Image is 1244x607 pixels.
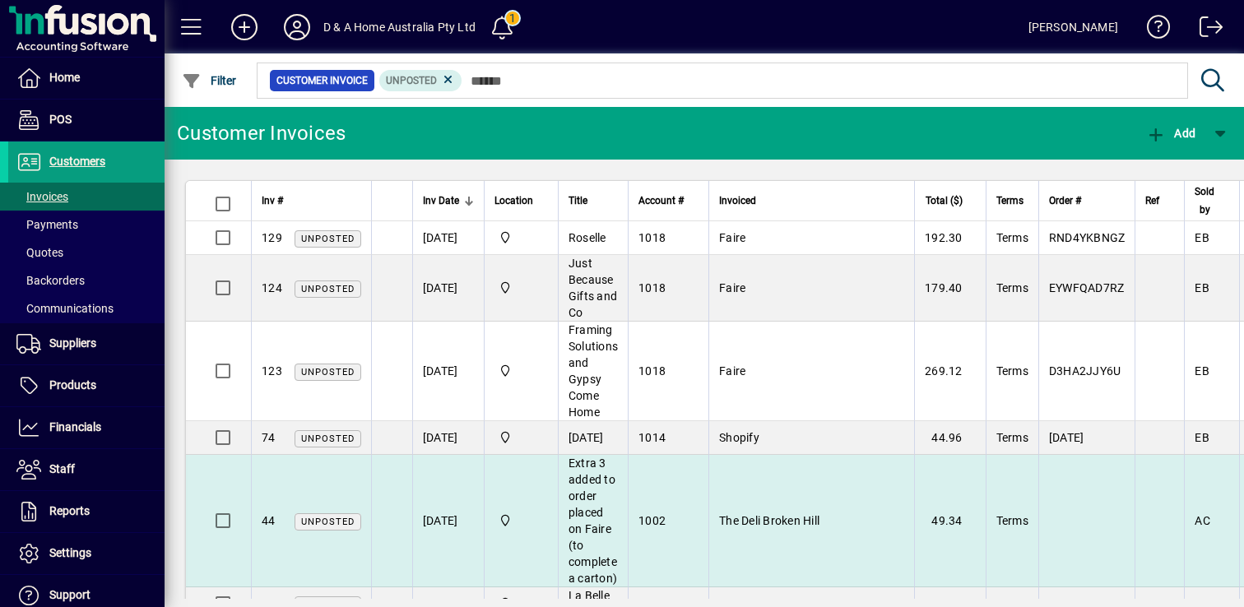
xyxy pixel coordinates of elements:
mat-chip: Customer Invoice Status: Unposted [379,70,462,91]
span: Settings [49,546,91,559]
td: 44.96 [914,421,986,455]
span: Terms [996,364,1028,378]
span: D & A Home Australia Pty Ltd [494,512,548,530]
span: 1018 [638,231,666,244]
button: Add [218,12,271,42]
span: Quotes [16,246,63,259]
span: Unposted [301,367,355,378]
span: Total ($) [926,192,963,210]
span: 1002 [638,514,666,527]
span: Reports [49,504,90,517]
span: Inv Date [423,192,459,210]
div: Total ($) [925,192,977,210]
span: Home [49,71,80,84]
a: Logout [1187,3,1223,57]
span: [DATE] [569,431,604,444]
div: Title [569,192,618,210]
span: Filter [182,74,237,87]
span: Customer Invoice [276,72,368,89]
span: 129 [262,231,282,244]
span: Just Because Gifts and Co [569,257,617,319]
span: 1014 [638,431,666,444]
td: 49.34 [914,455,986,587]
span: 44 [262,514,276,527]
span: 123 [262,364,282,378]
span: Terms [996,281,1028,294]
span: RND4YKBNGZ [1049,231,1126,244]
td: [DATE] [412,322,484,421]
span: D3HA2JJY6U [1049,364,1121,378]
span: Roselle [569,231,606,244]
span: Sold by [1195,183,1214,219]
span: Backorders [16,274,85,287]
span: Terms [996,431,1028,444]
a: Payments [8,211,165,239]
span: Unposted [386,75,437,86]
span: Ref [1145,192,1159,210]
button: Profile [271,12,323,42]
span: 1018 [638,364,666,378]
span: 1018 [638,281,666,294]
span: The Deli Broken Hill [719,514,819,527]
a: Financials [8,407,165,448]
td: [DATE] [412,221,484,255]
span: Invoiced [719,192,756,210]
span: D & A Home Australia Pty Ltd [494,362,548,380]
div: Inv # [262,192,361,210]
div: D & A Home Australia Pty Ltd [323,14,476,40]
span: Staff [49,462,75,475]
a: Backorders [8,266,165,294]
span: Unposted [301,433,355,444]
span: Title [569,192,587,210]
span: Faire [719,281,745,294]
a: Settings [8,533,165,574]
span: Unposted [301,517,355,527]
div: Ref [1145,192,1174,210]
a: Reports [8,491,165,532]
span: Location [494,192,533,210]
a: POS [8,100,165,141]
td: 269.12 [914,322,986,421]
span: Suppliers [49,336,96,350]
span: Terms [996,231,1028,244]
button: Filter [178,66,241,95]
span: Terms [996,514,1028,527]
span: Shopify [719,431,759,444]
span: Customers [49,155,105,168]
span: Extra 3 added to order placed on Faire (to complete a carton) [569,456,617,585]
span: EB [1195,281,1209,294]
span: POS [49,113,72,126]
button: Add [1142,118,1200,148]
span: Invoices [16,190,68,203]
span: Faire [719,231,745,244]
span: EB [1195,231,1209,244]
span: Inv # [262,192,283,210]
a: Communications [8,294,165,322]
span: Products [49,378,96,392]
span: EB [1195,364,1209,378]
td: 179.40 [914,255,986,322]
a: Invoices [8,183,165,211]
span: Communications [16,302,114,315]
span: EYWFQAD7RZ [1049,281,1125,294]
span: AC [1195,514,1210,527]
span: Account # [638,192,684,210]
span: Unposted [301,234,355,244]
span: Order # [1049,192,1081,210]
div: Customer Invoices [177,120,346,146]
span: D & A Home Australia Pty Ltd [494,279,548,297]
span: Add [1146,127,1195,140]
span: Faire [719,364,745,378]
a: Staff [8,449,165,490]
span: D & A Home Australia Pty Ltd [494,229,548,247]
span: EB [1195,431,1209,444]
a: Knowledge Base [1135,3,1171,57]
div: Invoiced [719,192,904,210]
span: Unposted [301,284,355,294]
span: Terms [996,192,1024,210]
span: Payments [16,218,78,231]
td: [DATE] [412,421,484,455]
a: Suppliers [8,323,165,364]
td: 192.30 [914,221,986,255]
td: [DATE] [412,455,484,587]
